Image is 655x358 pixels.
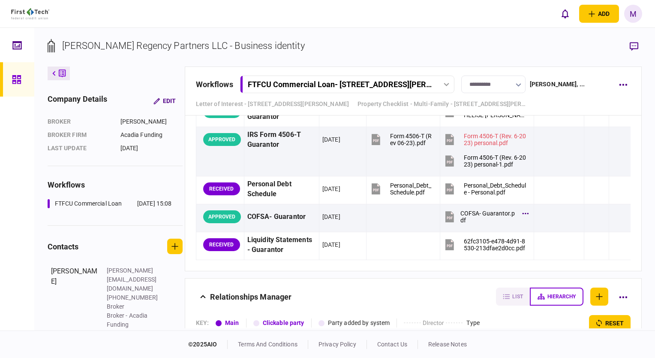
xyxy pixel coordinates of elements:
[328,319,390,328] div: Party added by system
[496,288,530,306] button: list
[443,179,526,199] button: Personal_Debt_Schedule - Personal.pdf
[107,266,162,293] div: [PERSON_NAME][EMAIL_ADDRESS][DOMAIN_NAME]
[11,8,49,19] img: client company logo
[358,100,529,109] a: Property Checklist - Multi-Family - [STREET_ADDRESS][PERSON_NAME]
[464,182,526,196] div: Personal_Debt_Schedule - Personal.pdf
[240,76,454,93] button: FTFCU Commercial Loan- [STREET_ADDRESS][PERSON_NAME]
[370,179,433,199] button: Personal_Debt_Schedule.pdf
[443,130,526,149] button: Form 4506-T (Rev. 6-2023) personal.pdf
[48,93,108,109] div: company details
[120,144,183,153] div: [DATE]
[322,240,340,249] div: [DATE]
[624,5,642,23] button: M
[443,207,526,227] button: COFSA- Guarantor.pdf
[107,293,162,302] div: [PHONE_NUMBER]
[263,319,304,328] div: Clickable party
[390,133,433,146] div: Form 4506-T (Rev 06-23).pdf
[466,319,480,328] div: Type
[322,212,340,221] div: [DATE]
[238,341,297,348] a: terms and conditions
[203,133,241,146] div: APPROVED
[370,130,433,149] button: Form 4506-T (Rev 06-23).pdf
[247,235,316,255] div: Liquidity Statements - Guarantor
[247,207,316,227] div: COFSA- Guarantor
[322,135,340,144] div: [DATE]
[48,179,183,191] div: workflows
[464,133,526,146] div: Form 4506-T (Rev. 6-2023) personal.pdf
[48,117,112,126] div: Broker
[107,311,162,329] div: Broker - Acadia Funding
[464,154,526,168] div: Form 4506-T (Rev. 6-2023) personal-1.pdf
[390,182,433,196] div: Personal_Debt_Schedule.pdf
[48,241,79,252] div: contacts
[196,100,349,109] a: Letter of Interest - [STREET_ADDRESS][PERSON_NAME]
[460,210,518,224] div: COFSA- Guarantor.pdf
[51,266,98,329] div: [PERSON_NAME]
[247,130,316,150] div: IRS Form 4506-T Guarantor
[443,152,526,171] button: Form 4506-T (Rev. 6-2023) personal-1.pdf
[377,341,407,348] a: contact us
[579,5,619,23] button: open adding identity options
[547,294,576,300] span: hierarchy
[318,341,356,348] a: privacy policy
[147,93,183,109] button: Edit
[120,117,183,126] div: [PERSON_NAME]
[203,210,241,223] div: APPROVED
[55,199,122,208] div: FTFCU Commercial Loan
[203,182,240,195] div: RECEIVED
[225,319,239,328] div: Main
[247,179,316,199] div: Personal Debt Schedule
[443,235,526,255] button: 62fc3105-e478-4d91-8530-213dfae2d0cc.pdf
[464,238,526,252] div: 62fc3105-e478-4d91-8530-213dfae2d0cc.pdf
[428,341,467,348] a: release notes
[203,238,240,251] div: RECEIVED
[530,288,583,306] button: hierarchy
[48,144,112,153] div: last update
[556,5,574,23] button: open notifications list
[137,199,172,208] div: [DATE] 15:08
[530,80,585,89] div: [PERSON_NAME] , ...
[120,130,183,140] div: Acadia Funding
[188,340,228,349] div: © 2025 AIO
[48,199,172,208] a: FTFCU Commercial Loan[DATE] 15:08
[210,288,292,306] div: Relationships Manager
[196,319,209,328] div: KEY :
[589,315,631,331] button: reset
[196,79,233,90] div: workflows
[107,302,162,311] div: Broker
[48,130,112,140] div: broker firm
[512,294,523,300] span: list
[248,80,433,89] div: FTFCU Commercial Loan - [STREET_ADDRESS][PERSON_NAME]
[62,39,305,53] div: [PERSON_NAME] Regency Partners LLC - Business identity
[322,185,340,193] div: [DATE]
